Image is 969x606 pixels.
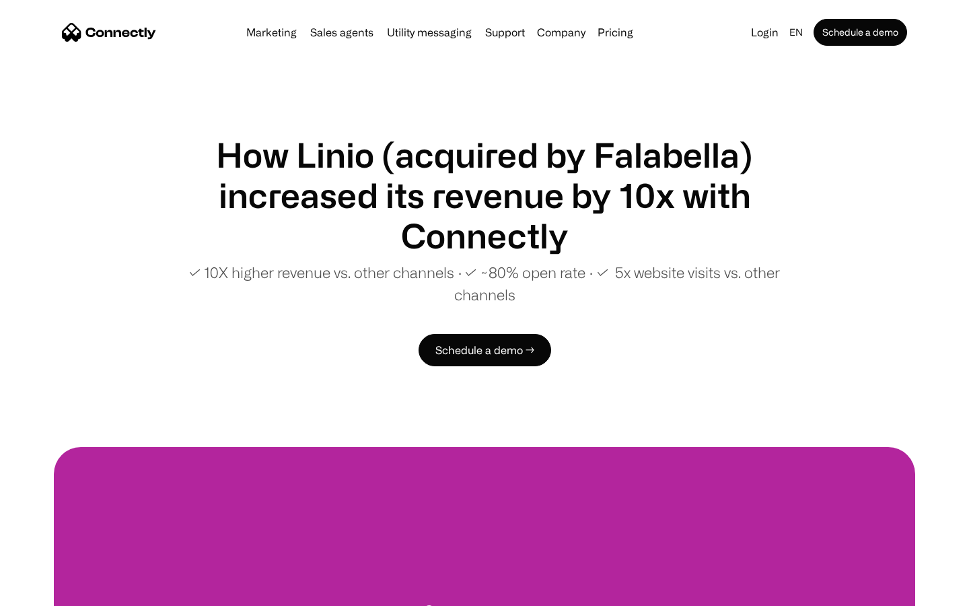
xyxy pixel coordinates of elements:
[161,135,808,256] h1: How Linio (acquired by Falabella) increased its revenue by 10x with Connectly
[537,23,585,42] div: Company
[161,261,808,306] p: ✓ 10X higher revenue vs. other channels ∙ ✓ ~80% open rate ∙ ✓ 5x website visits vs. other channels
[789,23,803,42] div: en
[746,23,784,42] a: Login
[305,27,379,38] a: Sales agents
[13,581,81,601] aside: Language selected: English
[592,27,639,38] a: Pricing
[241,27,302,38] a: Marketing
[480,27,530,38] a: Support
[419,334,551,366] a: Schedule a demo →
[27,582,81,601] ul: Language list
[814,19,907,46] a: Schedule a demo
[382,27,477,38] a: Utility messaging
